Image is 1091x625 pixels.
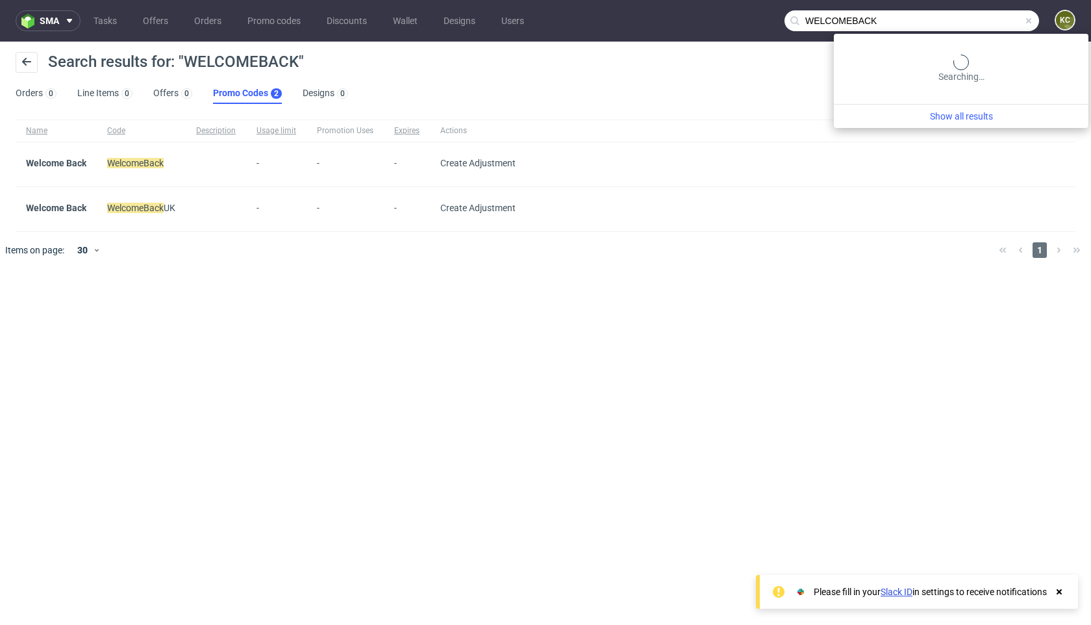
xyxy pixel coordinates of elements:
[385,10,425,31] a: Wallet
[21,14,40,29] img: logo
[153,83,192,104] a: Offers0
[240,10,308,31] a: Promo codes
[86,10,125,31] a: Tasks
[107,203,164,213] mark: WelcomeBack
[881,587,912,597] a: Slack ID
[1056,11,1074,29] figcaption: KC
[394,158,420,168] span: -
[69,241,93,259] div: 30
[794,585,807,598] img: Slack
[317,158,373,168] span: -
[440,125,516,136] span: Actions
[26,203,86,213] a: Welcome Back
[16,10,81,31] button: sma
[839,55,1083,83] div: Searching…
[303,83,348,104] a: Designs0
[184,89,189,98] div: 0
[394,125,420,136] span: Expires
[125,89,129,98] div: 0
[440,203,516,213] span: Create Adjustment
[1033,242,1047,258] span: 1
[319,10,375,31] a: Discounts
[257,203,296,213] span: -
[440,158,516,168] span: Create Adjustment
[317,203,373,213] span: -
[436,10,483,31] a: Designs
[5,244,64,257] span: Items on page:
[107,158,164,168] mark: WelcomeBack
[186,10,229,31] a: Orders
[274,89,279,98] div: 2
[77,83,132,104] a: Line Items0
[26,125,86,136] span: Name
[16,83,56,104] a: Orders0
[49,89,53,98] div: 0
[107,203,175,213] span: UK
[394,203,420,213] span: -
[196,125,236,136] span: Description
[48,53,304,71] span: Search results for: "WELCOMEBACK"
[839,110,1083,123] a: Show all results
[257,125,296,136] span: Usage limit
[317,125,373,136] span: Promotion Uses
[257,158,296,168] span: -
[107,125,175,136] span: Code
[135,10,176,31] a: Offers
[40,16,59,25] span: sma
[26,158,86,168] a: Welcome Back
[213,83,282,104] a: Promo Codes2
[340,89,345,98] div: 0
[494,10,532,31] a: Users
[814,585,1047,598] div: Please fill in your in settings to receive notifications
